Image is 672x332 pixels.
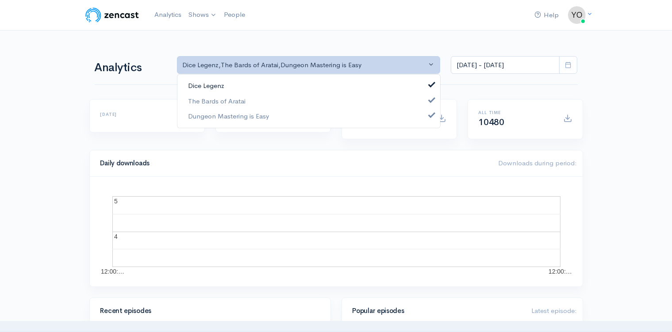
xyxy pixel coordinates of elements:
[100,160,488,167] h4: Daily downloads
[100,112,174,117] h6: [DATE]
[84,6,140,24] img: ZenCast Logo
[188,111,269,122] span: Dungeon Mastering is Easy
[499,159,577,167] span: Downloads during period:
[531,6,563,25] a: Help
[114,233,118,240] text: 4
[532,306,577,315] span: Latest episode:
[95,61,166,74] h1: Analytics
[100,187,572,276] svg: A chart.
[188,96,246,106] span: The Bards of Aratai
[177,56,441,74] button: Dice Legenz, The Bards of Aratai, Dungeon Mastering is Easy
[353,307,521,315] h4: Popular episodes
[188,81,224,91] span: Dice Legenz
[479,110,553,115] h6: All time
[101,268,124,275] text: 12:00:…
[568,6,586,24] img: ...
[479,117,504,128] span: 10480
[451,56,560,74] input: analytics date range selector
[100,307,315,315] h4: Recent episodes
[220,5,249,24] a: People
[183,60,427,70] div: Dice Legenz , The Bards of Aratai , Dungeon Mastering is Easy
[549,268,572,275] text: 12:00:…
[185,5,220,25] a: Shows
[114,198,118,205] text: 5
[151,5,185,24] a: Analytics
